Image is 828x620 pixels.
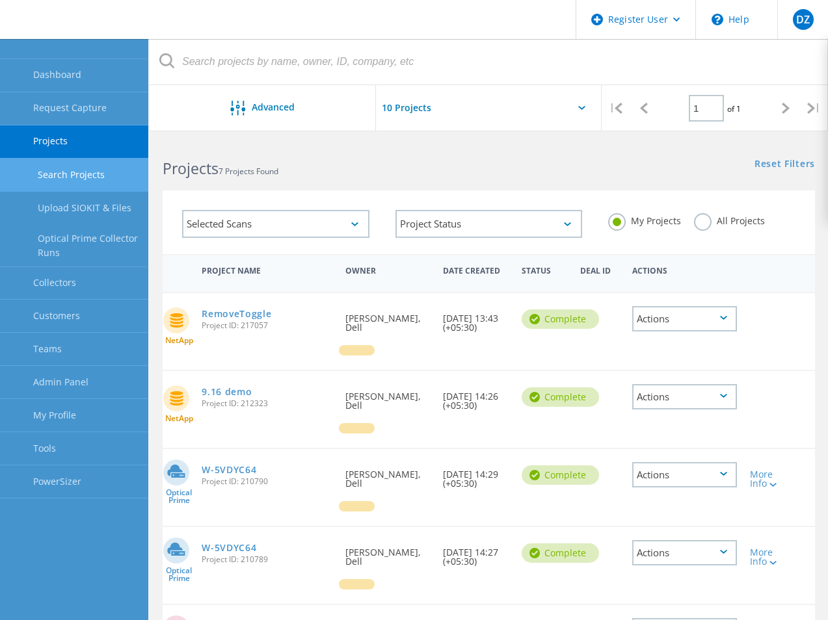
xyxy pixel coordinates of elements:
a: Reset Filters [755,159,815,170]
a: 9.16 demo [202,387,252,396]
label: My Projects [608,213,681,226]
div: More Info [750,470,789,488]
span: NetApp [165,415,193,422]
span: NetApp [165,337,193,344]
div: Date Created [436,257,514,290]
div: Project Name [195,257,339,281]
div: | [602,85,630,131]
div: Complete [522,543,599,563]
span: Project ID: 210790 [202,478,332,485]
div: Status [515,257,574,281]
div: [PERSON_NAME], Dell [339,527,436,579]
div: Complete [522,465,599,485]
div: Owner [339,257,436,281]
a: Live Optics Dashboard [13,27,153,36]
div: [DATE] 13:43 (+05:30) [436,293,514,345]
svg: \n [712,14,723,25]
div: [PERSON_NAME], Dell [339,293,436,345]
a: W-5VDYC64 [202,465,256,474]
div: Deal Id [574,257,626,281]
span: Project ID: 217057 [202,322,332,329]
div: Actions [632,306,737,331]
span: Advanced [252,103,295,112]
a: RemoveToggle [202,309,271,318]
span: Project ID: 212323 [202,400,332,407]
div: More Info [750,548,789,566]
span: Optical Prime [163,567,195,582]
div: Project Status [395,210,583,238]
div: [DATE] 14:26 (+05:30) [436,371,514,423]
div: Actions [632,540,737,565]
div: Complete [522,309,599,329]
div: | [799,85,827,131]
div: [DATE] 14:29 (+05:30) [436,449,514,501]
div: [PERSON_NAME], Dell [339,449,436,501]
span: 7 Projects Found [219,166,278,177]
span: of 1 [727,103,741,114]
div: Actions [626,257,743,281]
b: Projects [163,158,219,179]
div: Actions [632,462,737,487]
span: DZ [796,14,810,25]
div: Actions [632,384,737,409]
div: [PERSON_NAME], Dell [339,371,436,423]
div: Complete [522,387,599,407]
div: Selected Scans [182,210,369,238]
div: [DATE] 14:27 (+05:30) [436,527,514,579]
a: W-5VDYC64 [202,543,256,552]
span: Optical Prime [163,489,195,504]
span: Project ID: 210789 [202,556,332,563]
label: All Projects [694,213,765,226]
